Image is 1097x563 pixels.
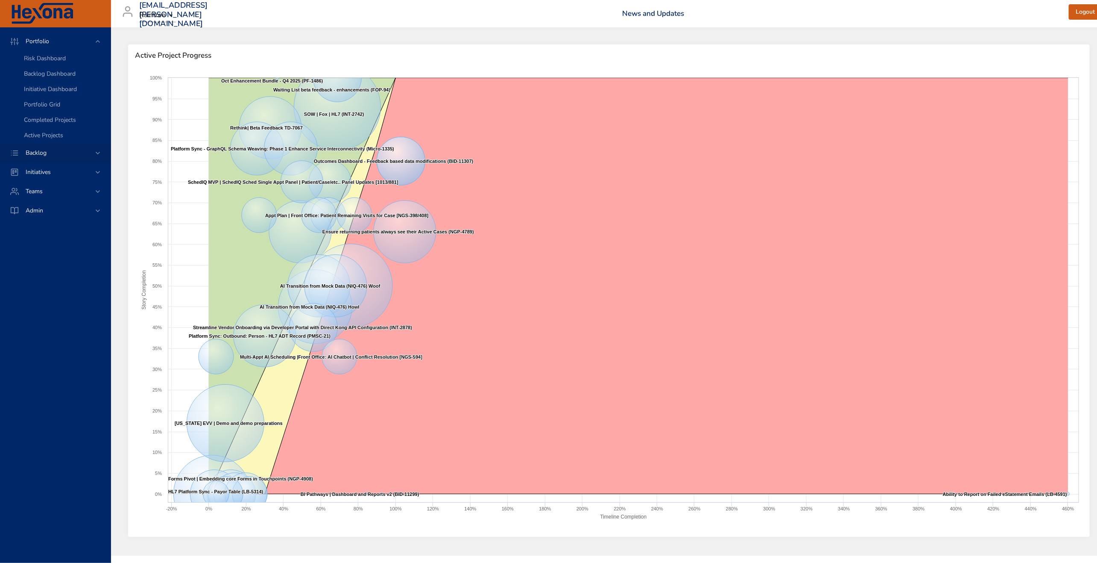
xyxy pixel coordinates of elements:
[171,146,394,151] text: Platform Sync - GraphQL Schema Weaving: Phase 1 Enhance Service Interconnectivity (Micro-1335)
[152,387,162,392] text: 25%
[139,1,208,29] h3: [EMAIL_ADDRESS][PERSON_NAME][DOMAIN_NAME]
[152,408,162,413] text: 20%
[1062,506,1074,511] text: 460%
[987,506,999,511] text: 420%
[152,429,162,434] text: 15%
[205,506,212,511] text: 0%
[838,506,850,511] text: 340%
[24,116,76,124] span: Completed Projects
[230,125,303,130] text: Rethink| Beta Feedback TD-7067
[314,159,474,164] text: Outcomes Dashboard - Feedback based data modifications (BID-11307)
[539,506,551,511] text: 180%
[913,506,924,511] text: 380%
[427,506,439,511] text: 120%
[10,3,74,24] img: Hexona
[19,37,56,45] span: Portfolio
[141,271,147,310] text: Story Completion
[273,87,390,92] text: Waiting List beta feedback - enhancements (FOP-94)
[152,138,162,143] text: 85%
[188,180,398,185] text: SchedIQ MVP | SchedIQ Sched Single Appt Panel | Patient/Case/etc.. Panel Updates [1013/881]
[265,213,429,218] text: Appt Plan | Front Office: Patient Remaining Visits for Case [NGS-398/408]
[1025,506,1037,511] text: 440%
[189,333,331,339] text: Platform Sync: Outbound: Person - HL7 ADT Record (PMSC-21)
[221,78,323,83] text: Oct Enhancement Bundle - Q4 2025 (PF-1486)
[614,506,626,511] text: 220%
[175,421,283,426] text: [US_STATE] EVV | Demo and demo preparations
[726,506,738,511] text: 280%
[152,117,162,122] text: 90%
[943,492,1067,497] text: Ability to Report on Failed eStatement Emails (LB-4591)
[152,450,162,455] text: 10%
[152,283,162,289] text: 50%
[301,492,419,497] text: BI Pathways | Dashboard and Reports v2 (BID-11299)
[19,206,50,215] span: Admin
[389,506,401,511] text: 100%
[24,54,66,62] span: Risk Dashboard
[152,367,162,372] text: 30%
[152,96,162,101] text: 95%
[152,346,162,351] text: 35%
[875,506,887,511] text: 360%
[1076,7,1095,18] span: Logout
[166,506,177,511] text: -20%
[304,112,364,117] text: SOW | Fox | HL7 (INT-2742)
[24,85,77,93] span: Initiative Dashboard
[801,506,813,511] text: 320%
[24,70,76,78] span: Backlog Dashboard
[950,506,962,511] text: 400%
[280,283,380,289] text: AI Transition from Mock Data (NIQ-476) Woof
[763,506,775,511] text: 300%
[152,304,162,310] text: 45%
[135,51,1083,60] span: Active Project Progress
[19,149,53,157] span: Backlog
[19,187,50,195] span: Teams
[600,514,647,520] text: Timeline Completion
[260,304,359,310] text: AI Transition from Mock Data (NIQ-476) Howl
[152,159,162,164] text: 80%
[152,200,162,205] text: 70%
[623,9,685,18] a: News and Updates
[279,506,288,511] text: 40%
[316,506,326,511] text: 60%
[651,506,663,511] text: 240%
[152,242,162,247] text: 60%
[502,506,514,511] text: 160%
[139,9,176,22] div: Raintree
[464,506,476,511] text: 140%
[152,180,162,185] text: 75%
[24,100,60,109] span: Portfolio Grid
[152,262,162,268] text: 55%
[155,471,162,476] text: 5%
[576,506,588,511] text: 200%
[152,221,162,226] text: 65%
[168,489,263,494] text: HL7 Platform Sync - Payor Table (LB-5314)
[168,476,313,481] text: Forms Pivot | Embedding core Forms in Touchpoints (NGP-4908)
[19,168,58,176] span: Initiatives
[150,75,162,80] text: 100%
[155,492,162,497] text: 0%
[240,354,422,360] text: Multi-Appt AI Scheduling |Front Office: AI Chatbot | Conflict Resolution [NGS-594]
[322,229,474,234] text: Ensure returning patients always see their Active Cases (NGP-4789)
[688,506,700,511] text: 260%
[354,506,363,511] text: 80%
[152,325,162,330] text: 40%
[242,506,251,511] text: 20%
[24,131,63,139] span: Active Projects
[193,325,412,330] text: Streamline Vendor Onboarding via Developer Portal with Direct Kong API Configuration (INT-2878)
